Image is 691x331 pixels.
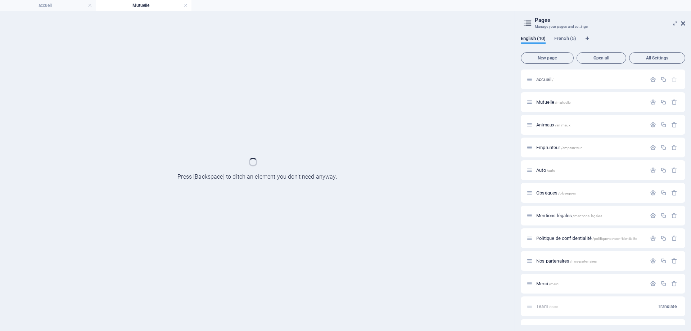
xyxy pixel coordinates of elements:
[650,281,656,287] div: Settings
[660,167,667,173] div: Duplicate
[660,144,667,151] div: Duplicate
[660,76,667,82] div: Duplicate
[671,99,677,105] div: Remove
[650,190,656,196] div: Settings
[534,122,646,127] div: Animaux/animaux
[671,167,677,173] div: Remove
[547,169,556,173] span: /auto
[671,76,677,82] div: The startpage cannot be deleted
[554,34,576,44] span: French (5)
[660,258,667,264] div: Duplicate
[534,259,646,263] div: Nos partenaires/nos-partenaires
[536,213,602,218] span: Click to open page
[592,237,637,241] span: /politique-de-confidentialite
[570,259,597,263] span: /nos-partenaires
[521,34,546,44] span: English (10)
[555,123,570,127] span: /animaux
[671,190,677,196] div: Remove
[671,281,677,287] div: Remove
[521,36,685,49] div: Language Tabs
[660,281,667,287] div: Duplicate
[521,52,574,64] button: New page
[660,235,667,241] div: Duplicate
[535,17,685,23] h2: Pages
[658,304,677,309] span: Translate
[660,122,667,128] div: Duplicate
[660,213,667,219] div: Duplicate
[650,167,656,173] div: Settings
[650,76,656,82] div: Settings
[524,56,570,60] span: New page
[632,56,682,60] span: All Settings
[536,281,559,286] span: Click to open page
[536,258,597,264] span: Click to open page
[534,168,646,173] div: Auto/auto
[650,122,656,128] div: Settings
[534,191,646,195] div: Obsèques/obseques
[536,122,570,128] span: Click to open page
[671,235,677,241] div: Remove
[671,258,677,264] div: Remove
[552,78,554,82] span: /
[534,281,646,286] div: Merci/merci
[650,213,656,219] div: Settings
[536,236,637,241] span: Click to open page
[536,77,554,82] span: Click to open page
[96,1,191,9] h4: Mutuelle
[655,301,679,312] button: Translate
[558,191,576,195] span: /obseques
[573,214,602,218] span: /mentions-legales
[577,52,626,64] button: Open all
[555,100,570,104] span: /mutuelle
[650,258,656,264] div: Settings
[580,56,623,60] span: Open all
[549,282,559,286] span: /merci
[671,213,677,219] div: Remove
[660,99,667,105] div: Duplicate
[535,23,671,30] h3: Manage your pages and settings
[536,167,555,173] span: Click to open page
[650,144,656,151] div: Settings
[534,100,646,104] div: Mutuelle/mutuelle
[629,52,685,64] button: All Settings
[671,122,677,128] div: Remove
[660,190,667,196] div: Duplicate
[536,145,582,150] span: Click to open page
[536,99,570,105] span: Click to open page
[561,146,582,150] span: /emprunteur
[650,235,656,241] div: Settings
[536,190,576,196] span: Click to open page
[534,236,646,241] div: Politique de confidentialité/politique-de-confidentialite
[671,144,677,151] div: Remove
[650,99,656,105] div: Settings
[534,145,646,150] div: Emprunteur/emprunteur
[534,77,646,82] div: accueil/
[534,213,646,218] div: Mentions légales/mentions-legales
